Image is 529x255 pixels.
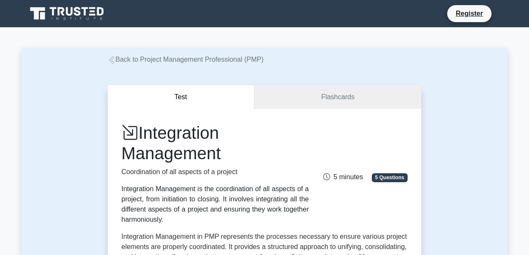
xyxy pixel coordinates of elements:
[323,173,363,181] span: 5 minutes
[451,8,488,19] a: Register
[121,184,309,225] div: Integration Management is the coordination of all aspects of a project, from initiation to closin...
[254,85,421,109] a: Flashcards
[372,173,408,182] span: 5 Questions
[108,56,264,63] a: Back to Project Management Professional (PMP)
[121,123,309,163] h1: Integration Management
[121,167,309,177] p: Coordination of all aspects of a project
[108,85,254,109] button: Test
